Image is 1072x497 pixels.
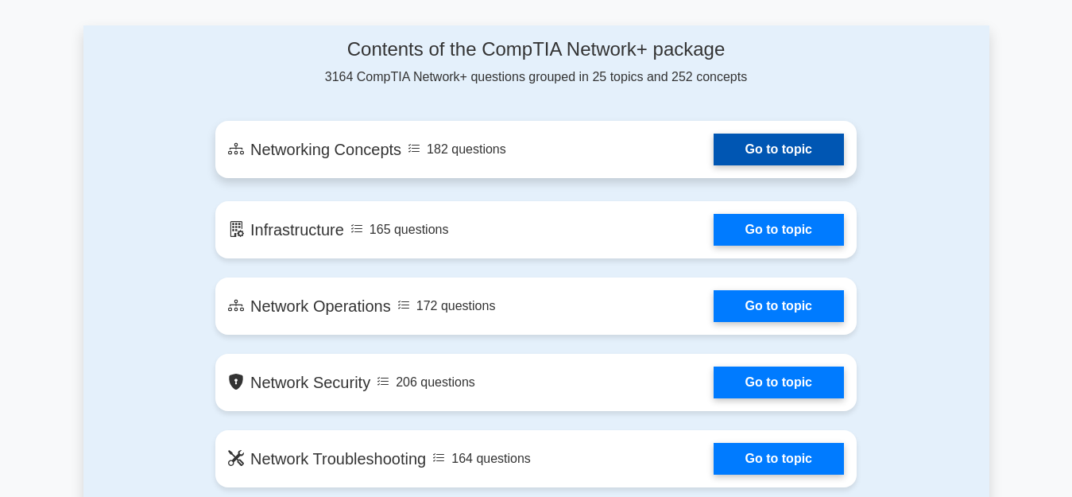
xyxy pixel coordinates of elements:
h4: Contents of the CompTIA Network+ package [215,38,857,61]
a: Go to topic [714,134,844,165]
a: Go to topic [714,367,844,398]
a: Go to topic [714,443,844,475]
a: Go to topic [714,290,844,322]
div: 3164 CompTIA Network+ questions grouped in 25 topics and 252 concepts [215,38,857,87]
a: Go to topic [714,214,844,246]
